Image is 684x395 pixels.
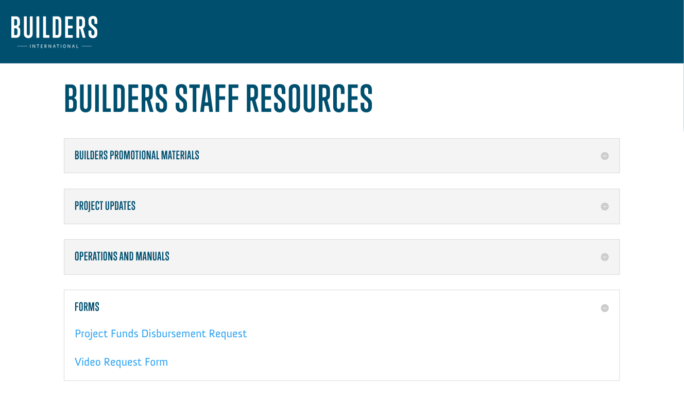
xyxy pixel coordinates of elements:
[75,301,609,314] h5: Forms
[75,326,247,345] a: Project Funds Disbursement Request
[75,355,168,374] a: Video Request Form
[146,21,192,39] button: Donate
[75,250,609,264] h5: Operations and Manuals
[19,41,26,48] img: US.png
[75,200,609,213] h5: Project Updates
[19,32,142,39] div: to
[28,41,139,48] span: [PERSON_NAME] , [GEOGRAPHIC_DATA]
[19,22,27,30] img: emoji confettiBall
[11,16,97,48] img: Builders International
[24,31,194,39] strong: [GEOGRAPHIC_DATA]: Restoration [DEMOGRAPHIC_DATA]
[75,149,609,162] h5: Builders Promotional Materials
[64,77,620,125] h1: Builders Staff Resources
[19,10,142,31] div: [PERSON_NAME] donated $100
